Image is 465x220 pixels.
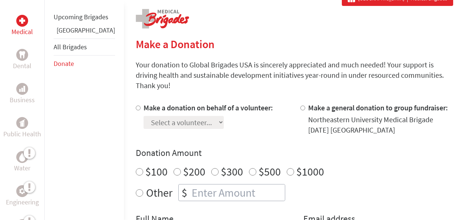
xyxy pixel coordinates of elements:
[10,83,35,105] a: BusinessBusiness
[14,163,30,173] p: Water
[57,26,115,34] a: [GEOGRAPHIC_DATA]
[54,56,115,72] li: Donate
[179,184,190,201] div: $
[19,86,25,92] img: Business
[136,9,189,29] img: logo-medical.png
[54,25,115,39] li: Panama
[3,117,41,139] a: Public HealthPublic Health
[136,147,453,159] h4: Donation Amount
[190,184,285,201] input: Enter Amount
[136,37,453,51] h2: Make a Donation
[54,39,115,56] li: All Brigades
[19,51,25,58] img: Dental
[3,129,41,139] p: Public Health
[16,49,28,61] div: Dental
[136,60,453,91] p: Your donation to Global Brigades USA is sincerely appreciated and much needed! Your support is dr...
[19,188,25,194] img: Engineering
[54,43,87,51] a: All Brigades
[14,151,30,173] a: WaterWater
[13,61,31,71] p: Dental
[6,197,39,207] p: Engineering
[144,103,273,112] label: Make a donation on behalf of a volunteer:
[19,18,25,24] img: Medical
[145,164,168,179] label: $100
[11,27,33,37] p: Medical
[16,83,28,95] div: Business
[183,164,205,179] label: $200
[16,185,28,197] div: Engineering
[11,15,33,37] a: MedicalMedical
[308,114,453,135] div: Northeastern University Medical Brigade [DATE] [GEOGRAPHIC_DATA]
[13,49,31,71] a: DentalDental
[221,164,243,179] label: $300
[6,185,39,207] a: EngineeringEngineering
[146,184,172,201] label: Other
[308,103,448,112] label: Make a general donation to group fundraiser:
[10,95,35,105] p: Business
[19,153,25,161] img: Water
[54,9,115,25] li: Upcoming Brigades
[54,59,74,68] a: Donate
[16,151,28,163] div: Water
[54,13,108,21] a: Upcoming Brigades
[16,15,28,27] div: Medical
[19,119,25,127] img: Public Health
[259,164,281,179] label: $500
[296,164,324,179] label: $1000
[16,117,28,129] div: Public Health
